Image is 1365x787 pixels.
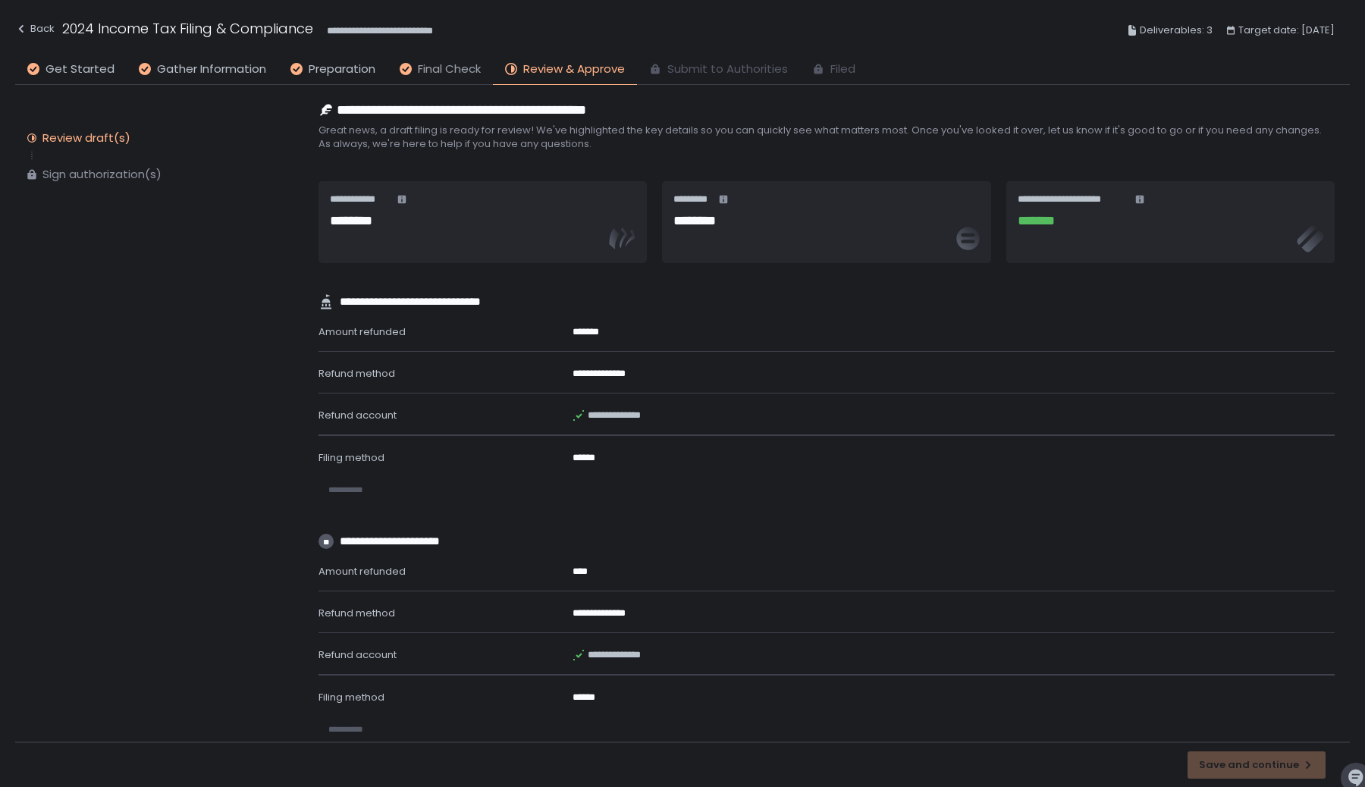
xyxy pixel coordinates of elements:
span: Gather Information [157,61,266,78]
span: Refund account [318,408,397,422]
span: Refund method [318,606,395,620]
span: Review & Approve [523,61,625,78]
span: Preparation [309,61,375,78]
span: Final Check [418,61,481,78]
span: Amount refunded [318,325,406,339]
span: Filing method [318,450,384,465]
span: Filing method [318,690,384,704]
button: Back [15,18,55,43]
span: Deliverables: 3 [1140,21,1213,39]
span: Submit to Authorities [667,61,788,78]
span: Amount refunded [318,564,406,578]
div: Back [15,20,55,38]
span: Refund account [318,647,397,662]
span: Get Started [45,61,115,78]
span: Filed [830,61,855,78]
div: Sign authorization(s) [42,167,162,182]
span: Refund method [318,366,395,381]
h1: 2024 Income Tax Filing & Compliance [62,18,313,39]
span: Target date: [DATE] [1238,21,1335,39]
span: Great news, a draft filing is ready for review! We've highlighted the key details so you can quic... [318,124,1335,151]
div: Review draft(s) [42,130,130,146]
